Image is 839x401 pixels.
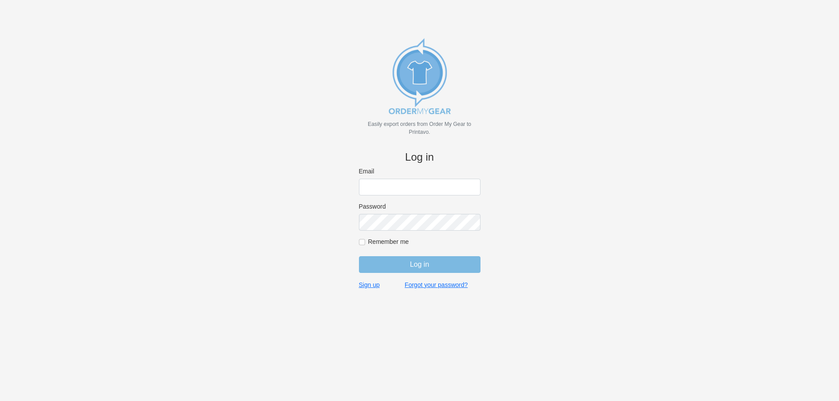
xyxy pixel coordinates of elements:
[376,32,464,120] img: new_omg_export_logo-652582c309f788888370c3373ec495a74b7b3fc93c8838f76510ecd25890bcc4.png
[359,167,480,175] label: Email
[359,281,380,289] a: Sign up
[359,202,480,210] label: Password
[359,256,480,273] input: Log in
[405,281,468,289] a: Forgot your password?
[359,120,480,136] p: Easily export orders from Order My Gear to Printavo.
[368,238,480,246] label: Remember me
[359,151,480,164] h4: Log in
